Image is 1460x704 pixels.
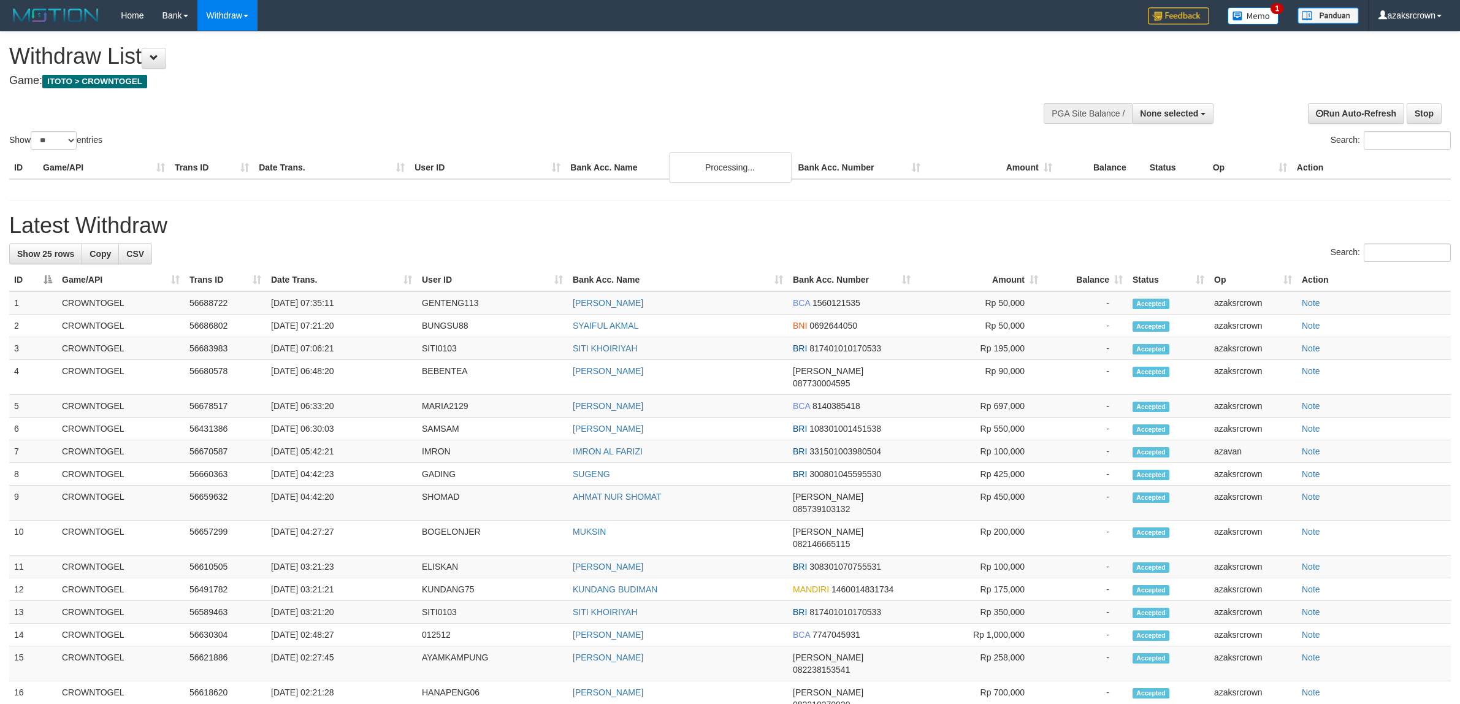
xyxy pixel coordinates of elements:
[1043,291,1128,315] td: -
[410,156,565,179] th: User ID
[1132,103,1213,124] button: None selected
[1043,360,1128,395] td: -
[793,424,807,434] span: BRI
[793,539,850,549] span: Copy 082146665115 to clipboard
[266,291,417,315] td: [DATE] 07:35:11
[1302,469,1320,479] a: Note
[417,624,568,646] td: 012512
[573,687,643,697] a: [PERSON_NAME]
[1133,447,1169,457] span: Accepted
[170,156,254,179] th: Trans ID
[1302,584,1320,594] a: Note
[573,343,638,353] a: SITI KHOIRIYAH
[1302,492,1320,502] a: Note
[793,652,863,662] span: [PERSON_NAME]
[266,601,417,624] td: [DATE] 03:21:20
[1302,687,1320,697] a: Note
[1209,337,1297,360] td: azaksrcrown
[9,337,57,360] td: 3
[9,395,57,418] td: 5
[809,343,881,353] span: Copy 817401010170533 to clipboard
[1133,299,1169,309] span: Accepted
[1302,562,1320,572] a: Note
[185,601,266,624] td: 56589463
[417,463,568,486] td: GADING
[915,360,1043,395] td: Rp 90,000
[1133,402,1169,412] span: Accepted
[266,395,417,418] td: [DATE] 06:33:20
[266,521,417,556] td: [DATE] 04:27:27
[793,343,807,353] span: BRI
[417,601,568,624] td: SITI0103
[9,486,57,521] td: 9
[1302,527,1320,537] a: Note
[1302,366,1320,376] a: Note
[1209,395,1297,418] td: azaksrcrown
[417,578,568,601] td: KUNDANG75
[417,556,568,578] td: ELISKAN
[9,213,1451,238] h1: Latest Withdraw
[793,584,829,594] span: MANDIRI
[1043,315,1128,337] td: -
[9,131,102,150] label: Show entries
[1271,3,1283,14] span: 1
[793,401,810,411] span: BCA
[1133,321,1169,332] span: Accepted
[57,440,185,463] td: CROWNTOGEL
[809,446,881,456] span: Copy 331501003980504 to clipboard
[9,418,57,440] td: 6
[57,395,185,418] td: CROWNTOGEL
[793,298,810,308] span: BCA
[185,463,266,486] td: 56660363
[57,418,185,440] td: CROWNTOGEL
[1209,418,1297,440] td: azaksrcrown
[1209,269,1297,291] th: Op: activate to sort column ascending
[809,469,881,479] span: Copy 300801045595530 to clipboard
[793,665,850,675] span: Copy 082238153541 to clipboard
[1209,601,1297,624] td: azaksrcrown
[809,424,881,434] span: Copy 108301001451538 to clipboard
[1302,321,1320,331] a: Note
[573,298,643,308] a: [PERSON_NAME]
[915,395,1043,418] td: Rp 697,000
[1208,156,1292,179] th: Op
[1407,103,1442,124] a: Stop
[1043,486,1128,521] td: -
[809,607,881,617] span: Copy 817401010170533 to clipboard
[812,298,860,308] span: Copy 1560121535 to clipboard
[788,269,915,291] th: Bank Acc. Number: activate to sort column ascending
[1302,446,1320,456] a: Note
[1133,424,1169,435] span: Accepted
[57,521,185,556] td: CROWNTOGEL
[915,624,1043,646] td: Rp 1,000,000
[266,269,417,291] th: Date Trans.: activate to sort column ascending
[793,469,807,479] span: BRI
[1302,630,1320,640] a: Note
[57,624,185,646] td: CROWNTOGEL
[1043,601,1128,624] td: -
[1043,269,1128,291] th: Balance: activate to sort column ascending
[57,269,185,291] th: Game/API: activate to sort column ascending
[915,440,1043,463] td: Rp 100,000
[1044,103,1132,124] div: PGA Site Balance /
[9,44,961,69] h1: Withdraw List
[793,366,863,376] span: [PERSON_NAME]
[1292,156,1451,179] th: Action
[1209,291,1297,315] td: azaksrcrown
[57,291,185,315] td: CROWNTOGEL
[266,360,417,395] td: [DATE] 06:48:20
[266,315,417,337] td: [DATE] 07:21:20
[1302,424,1320,434] a: Note
[185,440,266,463] td: 56670587
[57,601,185,624] td: CROWNTOGEL
[573,527,606,537] a: MUKSIN
[9,269,57,291] th: ID: activate to sort column descending
[565,156,793,179] th: Bank Acc. Name
[1302,652,1320,662] a: Note
[1209,440,1297,463] td: azavan
[793,378,850,388] span: Copy 087730004595 to clipboard
[1209,521,1297,556] td: azaksrcrown
[42,75,147,88] span: ITOTO > CROWNTOGEL
[185,337,266,360] td: 56683983
[185,291,266,315] td: 56688722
